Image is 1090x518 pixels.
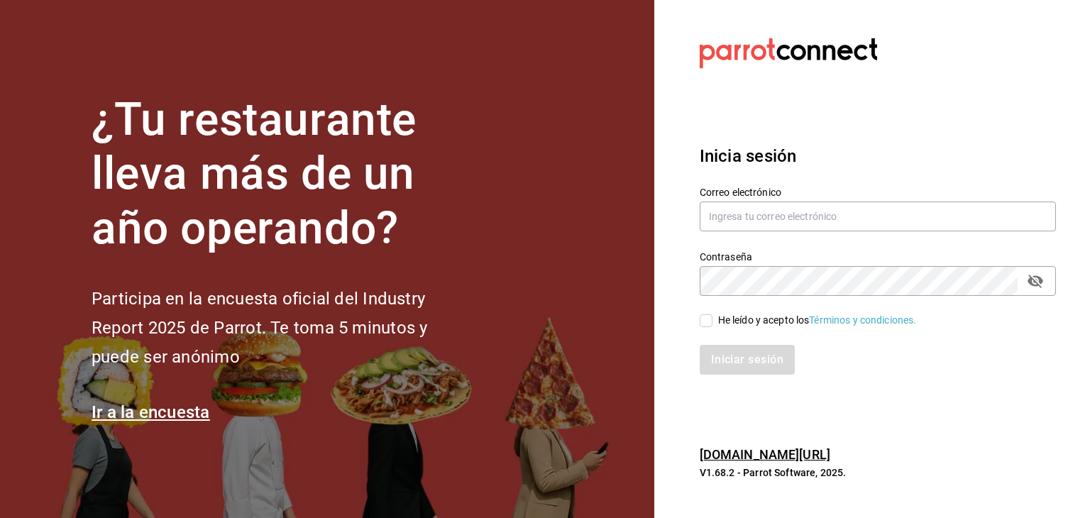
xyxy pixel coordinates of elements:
[700,202,1056,231] input: Ingresa tu correo electrónico
[700,143,1056,169] h3: Inicia sesión
[92,285,475,371] h2: Participa en la encuesta oficial del Industry Report 2025 de Parrot. Te toma 5 minutos y puede se...
[700,187,1056,197] label: Correo electrónico
[718,313,917,328] div: He leído y acepto los
[92,402,210,422] a: Ir a la encuesta
[809,314,916,326] a: Términos y condiciones.
[700,251,1056,261] label: Contraseña
[700,447,830,462] a: [DOMAIN_NAME][URL]
[92,93,475,256] h1: ¿Tu restaurante lleva más de un año operando?
[1023,269,1047,293] button: passwordField
[700,465,1056,480] p: V1.68.2 - Parrot Software, 2025.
